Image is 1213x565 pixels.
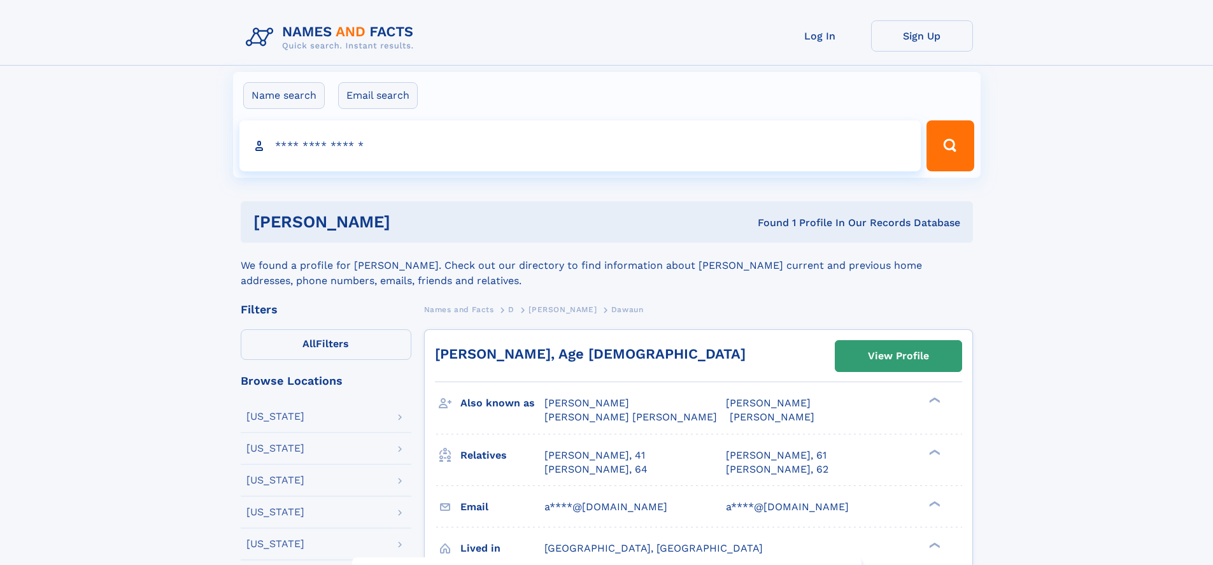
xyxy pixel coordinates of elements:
[926,396,941,404] div: ❯
[726,448,826,462] a: [PERSON_NAME], 61
[435,346,746,362] a: [PERSON_NAME], Age [DEMOGRAPHIC_DATA]
[243,82,325,109] label: Name search
[544,411,717,423] span: [PERSON_NAME] [PERSON_NAME]
[726,462,828,476] a: [PERSON_NAME], 62
[338,82,418,109] label: Email search
[239,120,921,171] input: search input
[926,499,941,508] div: ❯
[926,120,974,171] button: Search Button
[835,341,961,371] a: View Profile
[611,305,644,314] span: Dawaun
[460,538,544,559] h3: Lived in
[544,542,763,554] span: [GEOGRAPHIC_DATA], [GEOGRAPHIC_DATA]
[868,341,929,371] div: View Profile
[460,392,544,414] h3: Also known as
[241,243,973,289] div: We found a profile for [PERSON_NAME]. Check out our directory to find information about [PERSON_N...
[241,304,411,315] div: Filters
[871,20,973,52] a: Sign Up
[544,448,645,462] a: [PERSON_NAME], 41
[246,411,304,422] div: [US_STATE]
[241,329,411,360] label: Filters
[460,496,544,518] h3: Email
[241,375,411,387] div: Browse Locations
[926,541,941,549] div: ❯
[246,507,304,517] div: [US_STATE]
[508,305,514,314] span: D
[246,539,304,549] div: [US_STATE]
[544,397,629,409] span: [PERSON_NAME]
[246,475,304,485] div: [US_STATE]
[769,20,871,52] a: Log In
[246,443,304,454] div: [US_STATE]
[241,20,424,55] img: Logo Names and Facts
[544,462,648,476] a: [PERSON_NAME], 64
[302,338,316,350] span: All
[730,411,814,423] span: [PERSON_NAME]
[528,301,597,317] a: [PERSON_NAME]
[528,305,597,314] span: [PERSON_NAME]
[508,301,514,317] a: D
[574,216,960,230] div: Found 1 Profile In Our Records Database
[424,301,494,317] a: Names and Facts
[726,397,811,409] span: [PERSON_NAME]
[926,448,941,456] div: ❯
[460,445,544,466] h3: Relatives
[253,214,574,230] h1: [PERSON_NAME]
